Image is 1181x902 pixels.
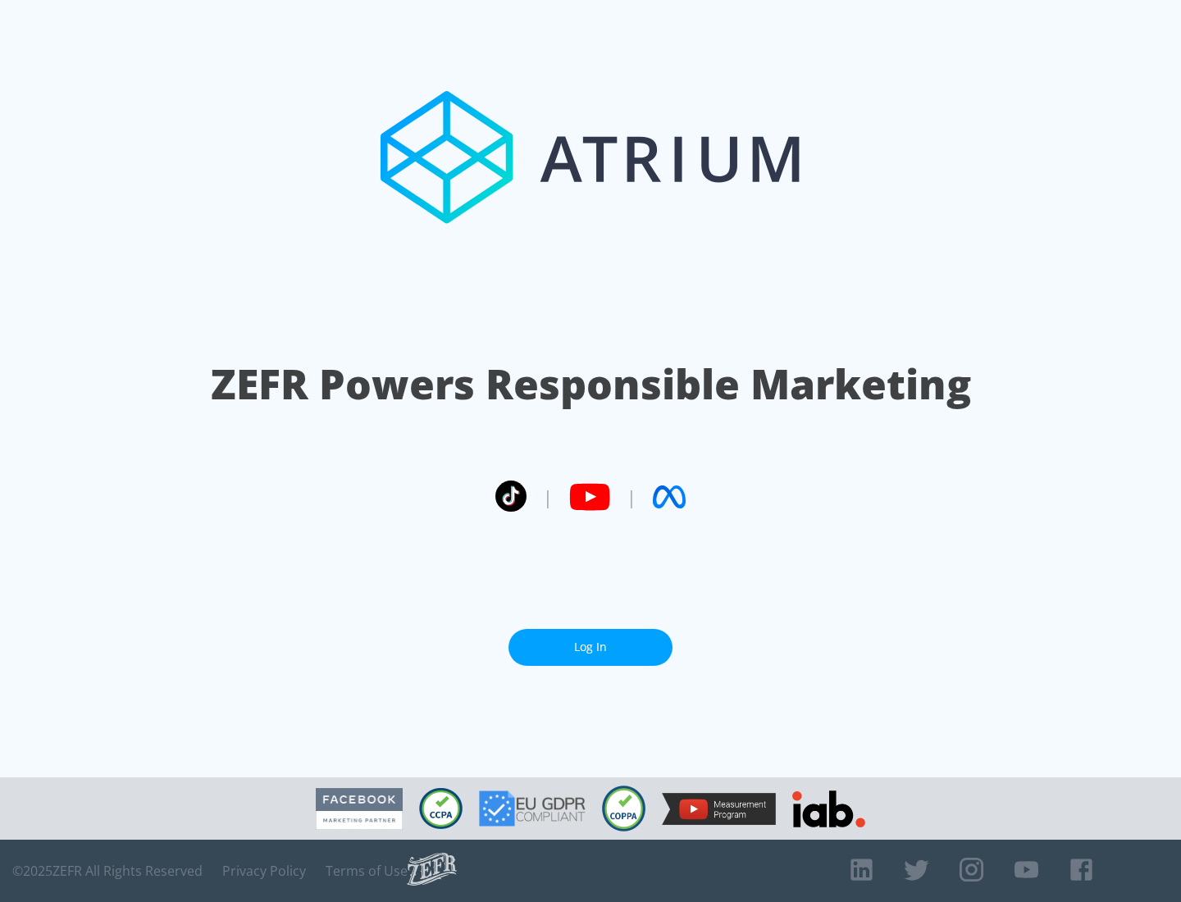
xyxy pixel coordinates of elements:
img: GDPR Compliant [479,790,586,827]
a: Privacy Policy [222,863,306,879]
a: Terms of Use [326,863,408,879]
img: IAB [792,790,865,827]
h1: ZEFR Powers Responsible Marketing [211,356,971,412]
img: YouTube Measurement Program [662,793,776,825]
img: COPPA Compliant [602,786,645,831]
span: © 2025 ZEFR All Rights Reserved [12,863,203,879]
img: CCPA Compliant [419,788,463,829]
img: Facebook Marketing Partner [316,788,403,830]
span: | [543,485,553,509]
span: | [627,485,636,509]
a: Log In [508,629,673,666]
